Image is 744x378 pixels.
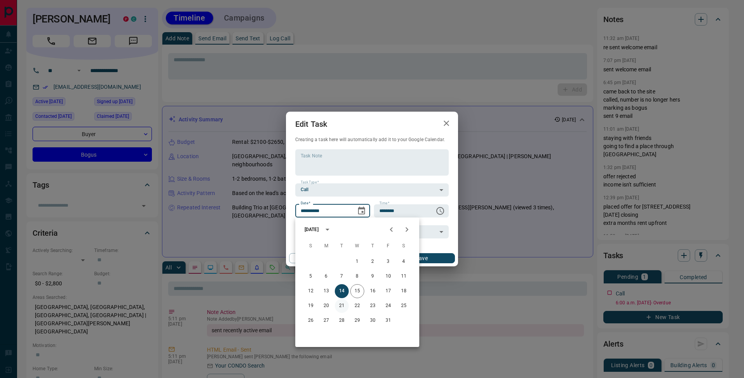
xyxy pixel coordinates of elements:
[335,269,349,283] button: 7
[366,269,380,283] button: 9
[366,255,380,269] button: 2
[397,299,411,313] button: 25
[295,183,449,197] div: Call
[335,238,349,254] span: Tuesday
[397,255,411,269] button: 4
[366,299,380,313] button: 23
[304,238,318,254] span: Sunday
[321,223,334,236] button: calendar view is open, switch to year view
[335,314,349,328] button: 28
[350,314,364,328] button: 29
[286,112,336,136] h2: Edit Task
[350,238,364,254] span: Wednesday
[381,255,395,269] button: 3
[350,284,364,298] button: 15
[319,269,333,283] button: 6
[384,222,399,237] button: Previous month
[305,226,319,233] div: [DATE]
[354,203,369,219] button: Choose date, selected date is Oct 14, 2025
[389,253,455,263] button: Save
[335,299,349,313] button: 21
[304,299,318,313] button: 19
[319,299,333,313] button: 20
[319,284,333,298] button: 13
[399,222,415,237] button: Next month
[295,136,449,143] p: Creating a task here will automatically add it to your Google Calendar.
[366,238,380,254] span: Thursday
[432,203,448,219] button: Choose time, selected time is 6:00 AM
[381,284,395,298] button: 17
[319,238,333,254] span: Monday
[350,269,364,283] button: 8
[381,238,395,254] span: Friday
[397,238,411,254] span: Saturday
[319,314,333,328] button: 27
[335,284,349,298] button: 14
[381,269,395,283] button: 10
[366,314,380,328] button: 30
[381,299,395,313] button: 24
[379,201,389,206] label: Time
[304,284,318,298] button: 12
[397,269,411,283] button: 11
[397,284,411,298] button: 18
[350,255,364,269] button: 1
[381,314,395,328] button: 31
[366,284,380,298] button: 16
[301,180,319,185] label: Task Type
[350,299,364,313] button: 22
[289,253,355,263] button: Cancel
[301,201,310,206] label: Date
[304,269,318,283] button: 5
[304,314,318,328] button: 26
